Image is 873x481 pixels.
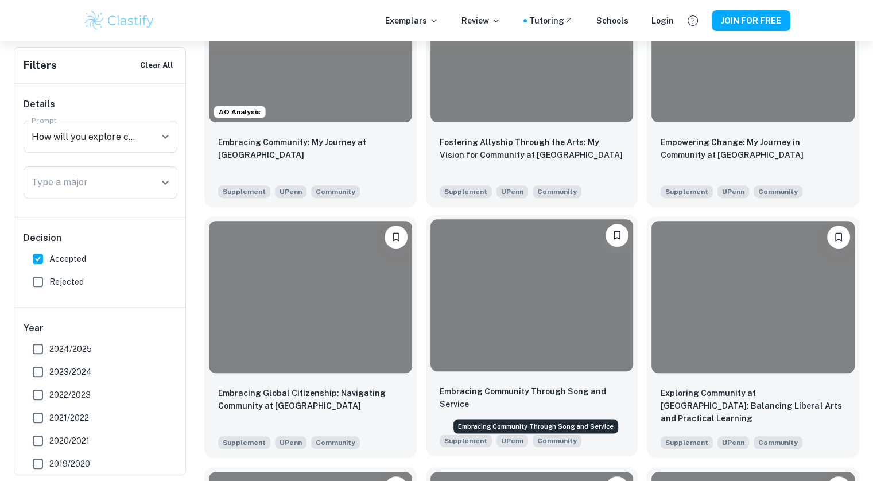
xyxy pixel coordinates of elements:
span: UPenn [717,185,749,198]
p: Exploring Community at Penn: Balancing Liberal Arts and Practical Learning [661,387,845,425]
span: Supplement [661,436,713,449]
span: 2019/2020 [49,457,90,470]
span: How will you explore community at Penn? Consider how Penn will help shape your perspective, and h... [533,184,581,198]
span: Supplement [440,185,492,198]
p: Empowering Change: My Journey in Community at Penn [661,136,845,161]
img: Clastify logo [83,9,156,32]
h6: Year [24,321,177,335]
span: Community [758,437,798,448]
span: 2023/2024 [49,366,92,378]
button: Please log in to bookmark exemplars [606,224,628,247]
span: Rejected [49,276,84,288]
span: 2021/2022 [49,412,89,424]
p: Embracing Community: My Journey at Penn [218,136,403,161]
span: Community [537,436,577,446]
span: 2022/2023 [49,389,91,401]
a: Login [651,14,674,27]
p: Exemplars [385,14,439,27]
h6: Decision [24,231,177,245]
p: Fostering Allyship Through the Arts: My Vision for Community at Penn [440,136,624,161]
span: UPenn [275,436,306,449]
h6: Details [24,98,177,111]
span: Community [537,187,577,197]
span: Community [758,187,798,197]
span: UPenn [275,185,306,198]
span: Supplement [218,185,270,198]
span: UPenn [496,435,528,447]
span: 2024/2025 [49,343,92,355]
button: Help and Feedback [683,11,703,30]
span: Supplement [218,436,270,449]
span: Supplement [440,435,492,447]
span: UPenn [496,185,528,198]
span: Community [316,437,355,448]
button: Open [157,129,173,145]
p: Embracing Global Citizenship: Navigating Community at Penn [218,387,403,412]
span: How will you explore community at Penn? Consider how Penn will help shape your perspective, and h... [311,435,360,449]
a: Please log in to bookmark exemplarsExploring Community at Penn: Balancing Liberal Arts and Practi... [647,216,859,458]
a: Please log in to bookmark exemplarsEmbracing Global Citizenship: Navigating Community at PennSupp... [204,216,417,458]
button: JOIN FOR FREE [712,10,790,31]
button: Open [157,174,173,191]
h6: Filters [24,57,57,73]
span: AO Analysis [214,107,265,117]
button: Clear All [137,57,176,74]
span: How will you explore community at Penn? Consider how Penn will help shape your perspective, and h... [754,435,802,449]
button: Please log in to bookmark exemplars [385,226,408,249]
span: How will you explore community at Penn? Consider how Penn will help shape your perspective, and h... [754,184,802,198]
span: Community [316,187,355,197]
div: Embracing Community Through Song and Service [453,419,618,433]
a: Schools [596,14,628,27]
p: Embracing Community Through Song and Service [440,385,624,410]
a: Please log in to bookmark exemplarsEmbracing Community Through Song and ServiceSupplementUPennHow... [426,216,638,458]
span: Accepted [49,253,86,265]
span: Supplement [661,185,713,198]
span: How will you explore community at Penn? Consider how Penn will help shape your perspective, and h... [533,433,581,447]
p: Review [461,14,500,27]
span: How will you explore community at Penn? Consider how Penn will help shape your perspective, and h... [311,184,360,198]
span: UPenn [717,436,749,449]
a: Tutoring [529,14,573,27]
span: 2020/2021 [49,435,90,447]
button: Please log in to bookmark exemplars [827,226,850,249]
label: Prompt [32,115,57,125]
